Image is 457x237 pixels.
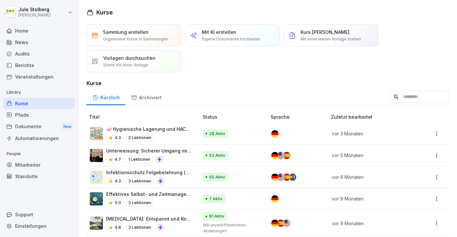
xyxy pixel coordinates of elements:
img: jtrrztwhurl1lt2nit6ma5t3.png [90,171,103,184]
h1: Kurse [96,8,113,17]
p: Eigene Dokumente hochladen [202,36,260,42]
p: 1 Lektionen [126,155,153,163]
img: ku3w1zc1i2uif9ul6p795xec.png [90,127,103,140]
p: 28 Aktiv [209,131,225,137]
img: us.svg [277,152,284,159]
a: News [3,36,75,48]
p: Titel [89,113,200,120]
p: Mit einer leeren Vorlage starten [301,36,361,42]
img: de.svg [271,130,278,137]
p: Kurs [PERSON_NAME] [301,29,349,36]
p: Mit KI erstellen [202,29,236,36]
div: Support [3,209,75,220]
p: Unterweisung: Sicherer Umgang mit der Bierzapfanlage [106,147,192,154]
p: Effektives Selbst- und Zeitmanagement im Gastgewerbe [106,191,192,198]
p: People [3,149,75,159]
p: vor 9 Monaten [332,220,411,227]
p: Status [203,113,268,120]
p: vor 5 Monaten [332,152,411,159]
p: 4.3 [115,178,121,184]
img: de.svg [271,195,278,202]
a: Veranstaltungen [3,71,75,83]
p: Sprache [271,113,328,120]
a: Standorte [3,171,75,182]
p: 3 Lektionen [126,199,154,207]
p: Infektionsschutz Folgebelehrung (nach §43 IfSG) [106,169,192,176]
p: [PERSON_NAME] [18,13,51,17]
p: 3 Lektionen [126,177,154,185]
a: Archiviert [125,88,167,105]
p: 3 Lektionen [126,224,154,231]
a: DokumenteNew [3,121,75,133]
p: 🧼 Hygienische Lagerung und HACCP-Standards [106,126,192,132]
a: Berichte [3,59,75,71]
p: 4.8 [115,225,121,230]
img: lyn4bsw3lmke940dv9uieq2o.png [90,149,103,162]
p: 81 Aktiv [209,213,224,219]
img: us.svg [283,220,290,227]
img: us.svg [277,174,284,181]
p: 5.0 [115,200,121,206]
img: es.svg [283,174,290,181]
p: 4.3 [115,135,121,141]
a: Pfade [3,109,75,121]
p: Mit unveröffentlichten Änderungen [203,222,260,234]
p: Organisiere Kurse in Sammlungen [103,36,168,42]
img: l8rdlqx34tpr0pzus5fro4gs.png [90,217,103,230]
p: Vorlagen durchsuchen [103,55,156,61]
p: vor 6 Monaten [332,174,411,180]
a: Einstellungen [3,220,75,232]
a: Kürzlich [86,88,125,105]
p: Sammlung erstellen [103,29,149,36]
div: + 1 [289,174,296,181]
p: Library [3,87,75,98]
a: Home [3,25,75,36]
img: de.svg [271,220,278,227]
a: Audits [3,48,75,59]
p: vor 3 Monaten [332,130,411,137]
p: 2 Lektionen [126,134,154,142]
img: es.svg [277,220,284,227]
h3: Kurse [86,79,449,87]
p: Starte mit einer Vorlage [103,62,148,68]
img: de.svg [271,152,278,159]
div: New [62,123,73,130]
p: Zuletzt bearbeitet [331,113,419,120]
p: vor 9 Monaten [332,195,411,202]
p: 7 Aktiv [209,196,223,202]
div: Dokumente [3,121,75,133]
img: es.svg [283,152,290,159]
img: de.svg [271,174,278,181]
p: 53 Aktiv [209,153,225,158]
p: [MEDICAL_DATA]: Entspannt und Konzentriert im digitalen Zeitalter [106,215,192,222]
p: Jule Stolberg [18,7,51,12]
p: 4.7 [115,156,121,162]
a: Automatisierungen [3,132,75,144]
a: Kurse [3,98,75,109]
p: 50 Aktiv [209,174,225,180]
a: Mitarbeiter [3,159,75,171]
img: ib225k7rxi7tdmhq0qwalpne.png [90,192,103,205]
